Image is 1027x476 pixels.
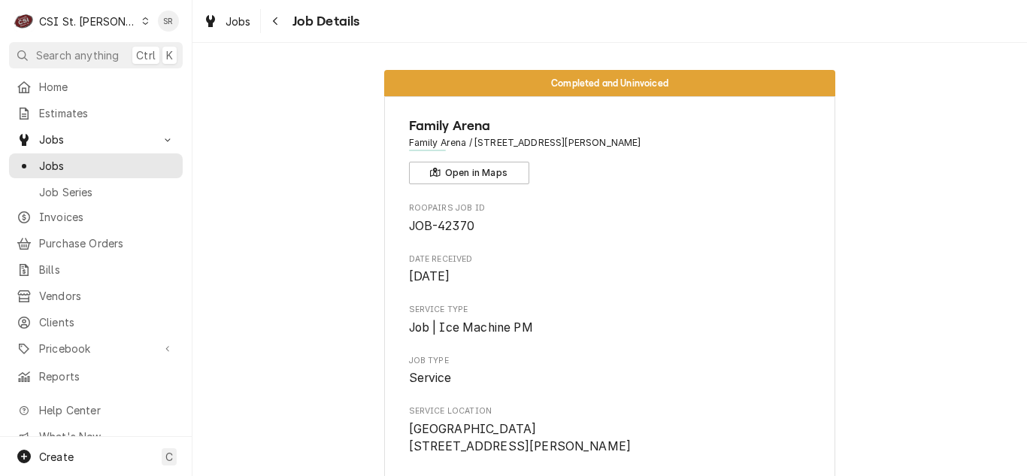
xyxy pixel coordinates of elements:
span: Service Type [409,304,811,316]
span: Completed and Uninvoiced [551,78,668,88]
a: Reports [9,364,183,389]
a: Purchase Orders [9,231,183,256]
a: Estimates [9,101,183,126]
a: Clients [9,310,183,335]
span: Jobs [39,132,153,147]
div: Status [384,70,835,96]
span: Jobs [39,158,175,174]
span: Ctrl [136,47,156,63]
div: Date Received [409,253,811,286]
a: Jobs [9,153,183,178]
a: Go to Jobs [9,127,183,152]
a: Vendors [9,283,183,308]
div: CSI St. [PERSON_NAME] [39,14,137,29]
span: Job | Ice Machine PM [409,320,533,335]
span: [DATE] [409,269,450,283]
div: CSI St. Louis's Avatar [14,11,35,32]
span: What's New [39,429,174,444]
button: Navigate back [264,9,288,33]
span: Pricebook [39,341,153,356]
span: Job Series [39,184,175,200]
span: Address [409,136,811,150]
span: C [165,449,173,465]
span: [GEOGRAPHIC_DATA] [STREET_ADDRESS][PERSON_NAME] [409,422,632,454]
span: Reports [39,368,175,384]
div: C [14,11,35,32]
div: Service Location [409,405,811,456]
span: Job Type [409,355,811,367]
span: Clients [39,314,175,330]
span: Home [39,79,175,95]
span: Vendors [39,288,175,304]
span: Create [39,450,74,463]
span: Date Received [409,253,811,265]
span: Help Center [39,402,174,418]
a: Job Series [9,180,183,205]
span: Search anything [36,47,119,63]
div: Roopairs Job ID [409,202,811,235]
a: Invoices [9,205,183,229]
button: Open in Maps [409,162,529,184]
span: Purchase Orders [39,235,175,251]
span: Service [409,371,452,385]
div: Job Type [409,355,811,387]
span: Invoices [39,209,175,225]
div: Service Type [409,304,811,336]
span: Roopairs Job ID [409,202,811,214]
span: K [166,47,173,63]
span: Job Type [409,369,811,387]
span: Name [409,116,811,136]
div: Client Information [409,116,811,184]
span: Service Location [409,405,811,417]
span: Bills [39,262,175,277]
span: Estimates [39,105,175,121]
span: Date Received [409,268,811,286]
a: Go to Help Center [9,398,183,423]
span: Service Type [409,319,811,337]
button: Search anythingCtrlK [9,42,183,68]
div: SR [158,11,179,32]
div: Stephani Roth's Avatar [158,11,179,32]
span: Roopairs Job ID [409,217,811,235]
a: Go to What's New [9,424,183,449]
a: Home [9,74,183,99]
a: Go to Pricebook [9,336,183,361]
a: Bills [9,257,183,282]
span: JOB-42370 [409,219,474,233]
span: Service Location [409,420,811,456]
span: Jobs [226,14,251,29]
span: Job Details [288,11,360,32]
a: Jobs [197,9,257,34]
